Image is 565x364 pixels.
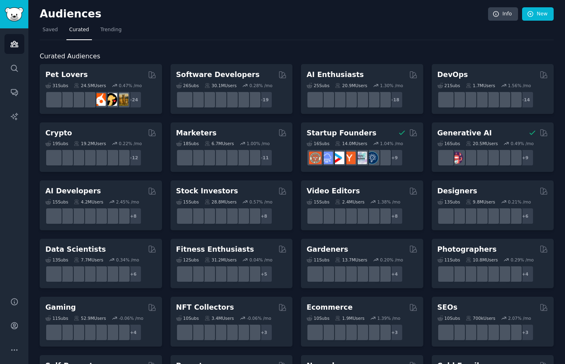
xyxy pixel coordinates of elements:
img: datascience [59,268,72,280]
img: CozyGamers [59,326,72,338]
div: 6.7M Users [205,141,234,146]
div: 1.56 % /mo [508,83,531,88]
img: GamerPals [82,326,94,338]
span: Curated Audiences [40,51,100,62]
img: starryai [496,152,509,164]
img: TwitchStreaming [116,326,128,338]
div: 0.20 % /mo [380,257,403,263]
img: SEO_cases [473,326,486,338]
div: 14.0M Users [335,141,367,146]
div: 11 Sub s [45,315,68,321]
div: 10 Sub s [307,315,329,321]
div: 25 Sub s [307,83,329,88]
div: 19.2M Users [74,141,106,146]
img: AWS_Certified_Experts [451,93,463,106]
img: chatgpt_promptDesign [343,93,356,106]
img: azuredevops [439,93,452,106]
img: MarketingResearch [235,152,247,164]
img: XboxGamers [104,326,117,338]
img: cockatiel [93,93,106,106]
img: chatgpt_prompts_ [366,93,378,106]
img: TechSEO [451,326,463,338]
img: AIDevelopersSociety [116,210,128,222]
img: gamers [93,326,106,338]
div: 10.8M Users [466,257,498,263]
div: 52.9M Users [74,315,106,321]
img: FluxAI [485,152,497,164]
img: SavageGarden [332,268,344,280]
div: 19 Sub s [45,141,68,146]
h2: NFT Collectors [176,302,234,313]
img: ValueInvesting [190,210,202,222]
div: 28.8M Users [205,199,237,205]
img: MistralAI [82,210,94,222]
img: content_marketing [178,152,191,164]
div: 16 Sub s [437,141,460,146]
img: GardeningUK [343,268,356,280]
a: Info [488,7,518,21]
img: googleads [224,152,236,164]
img: UX_Design [507,210,520,222]
img: linux_gaming [48,326,60,338]
div: 0.21 % /mo [508,199,531,205]
h2: Video Editors [307,186,360,196]
img: data [116,268,128,280]
div: + 9 [386,149,403,166]
img: Nikon [496,268,509,280]
div: 4.2M Users [74,199,103,205]
h2: Audiences [40,8,488,21]
img: UXDesign [473,210,486,222]
img: ycombinator [343,152,356,164]
div: 2.07 % /mo [508,315,531,321]
h2: AI Enthusiasts [307,70,364,80]
div: 13 Sub s [437,199,460,205]
img: ethfinance [48,152,60,164]
img: startup [332,152,344,164]
img: learnjavascript [201,93,213,106]
h2: AI Developers [45,186,101,196]
img: personaltraining [246,268,259,280]
img: platformengineering [485,93,497,106]
img: Etsy [332,326,344,338]
img: AItoolsCatalog [332,93,344,106]
img: web3 [82,152,94,164]
img: CryptoNews [104,152,117,164]
img: userexperience [485,210,497,222]
a: New [522,7,554,21]
div: + 4 [517,266,534,283]
div: + 11 [256,149,273,166]
h2: Generative AI [437,128,492,138]
div: 16 Sub s [307,141,329,146]
img: Forex [201,210,213,222]
img: AnalogCommunity [462,268,475,280]
img: DeepSeek [59,210,72,222]
div: 1.00 % /mo [247,141,270,146]
img: ecommerce_growth [377,326,390,338]
div: + 8 [256,208,273,225]
div: + 8 [125,208,142,225]
div: + 4 [125,324,142,341]
img: reactnative [224,93,236,106]
img: defiblockchain [93,152,106,164]
div: 7.7M Users [74,257,103,263]
div: 9.8M Users [466,199,495,205]
div: + 3 [386,324,403,341]
img: dalle2 [451,152,463,164]
div: + 12 [125,149,142,166]
div: 10 Sub s [176,315,199,321]
img: DigitalItems [246,326,259,338]
img: ballpython [59,93,72,106]
img: WeddingPhotography [507,268,520,280]
div: 18 Sub s [176,141,199,146]
div: 15 Sub s [45,199,68,205]
img: streetphotography [451,268,463,280]
img: MachineLearning [48,268,60,280]
img: defi_ [116,152,128,164]
img: GoogleSearchConsole [496,326,509,338]
h2: Startup Founders [307,128,376,138]
h2: Data Scientists [45,244,106,255]
div: 31 Sub s [45,83,68,88]
img: aws_cdk [496,93,509,106]
div: 12 Sub s [176,257,199,263]
div: + 9 [517,149,534,166]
